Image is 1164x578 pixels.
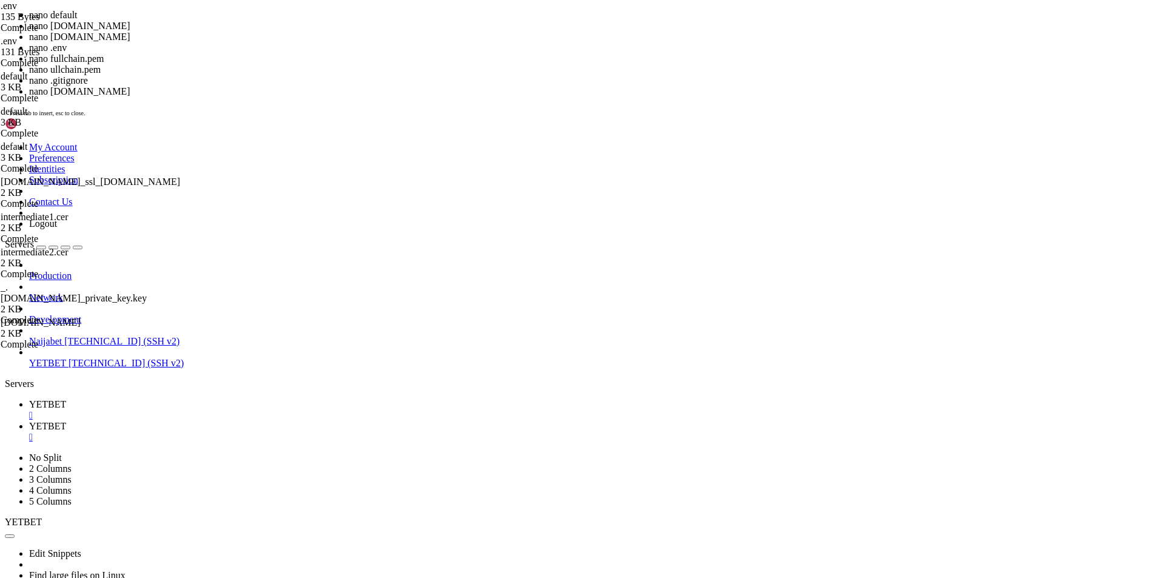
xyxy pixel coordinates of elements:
div: Complete [1,234,122,244]
div: Complete [1,22,122,33]
div: 3 KB [1,152,122,163]
div: 2 KB [1,258,122,269]
span: default [1,71,122,93]
span: default [1,106,122,128]
span: default [1,71,27,81]
div: Complete [1,339,122,350]
span: intermediate2.cer [1,247,122,269]
span: intermediate1.cer [1,212,122,234]
div: 2 KB [1,304,122,315]
div: 2 KB [1,223,122,234]
div: 3 KB [1,117,122,128]
x-row: [DOMAIN_NAME] [DOMAIN_NAME] [DOMAIN_NAME] [DOMAIN_NAME] [DOMAIN_NAME] [5,15,1006,25]
span: .env [1,1,17,11]
div: 2 KB [1,328,122,339]
span: _.90sfresh.com_private_key.key [1,282,147,315]
x-row: [DATE] 02:08:09 [emerg] 4182762#4182762: open() "/etc/nginx/sites-enabled/default" failed (2: No ... [5,36,1006,46]
x-row: nginx: configuration file /etc/nginx/nginx.conf test failed [5,46,1006,56]
span: [DOMAIN_NAME]_ssl_[DOMAIN_NAME] [1,176,180,187]
div: Complete [1,315,122,326]
div: Complete [1,163,122,174]
div: Complete [1,198,122,209]
span: .env [1,36,122,58]
div: Complete [1,128,122,139]
x-row: root@ubuntu:/etc/nginx/sites-available# nginx -t [5,25,1006,36]
span: .env [1,36,17,46]
span: .env [1,1,122,22]
span: intermediate2.cer [1,247,69,257]
div: 2 KB [1,187,122,198]
div: Complete [1,269,122,280]
div: 131 Bytes [1,47,122,58]
div: Complete [1,93,122,104]
div: 135 Bytes [1,12,122,22]
div: Complete [1,58,122,69]
span: 90sfresh.com [1,317,122,339]
span: _.[DOMAIN_NAME]_private_key.key [1,282,147,303]
span: default [1,106,27,116]
x-row: root@ubuntu:/etc/nginx/sites-available# nano [5,56,1006,67]
span: default [1,141,122,163]
x-row: root@ubuntu:/etc/nginx/sites-available# la [5,5,1006,15]
div: 3 KB [1,82,122,93]
div: (44, 5) [230,56,235,67]
span: default [1,141,27,152]
span: [DOMAIN_NAME] [1,317,81,328]
span: intermediate1.cer [1,212,69,222]
span: 90sfresh.com_ssl_certificate.cer [1,176,180,198]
